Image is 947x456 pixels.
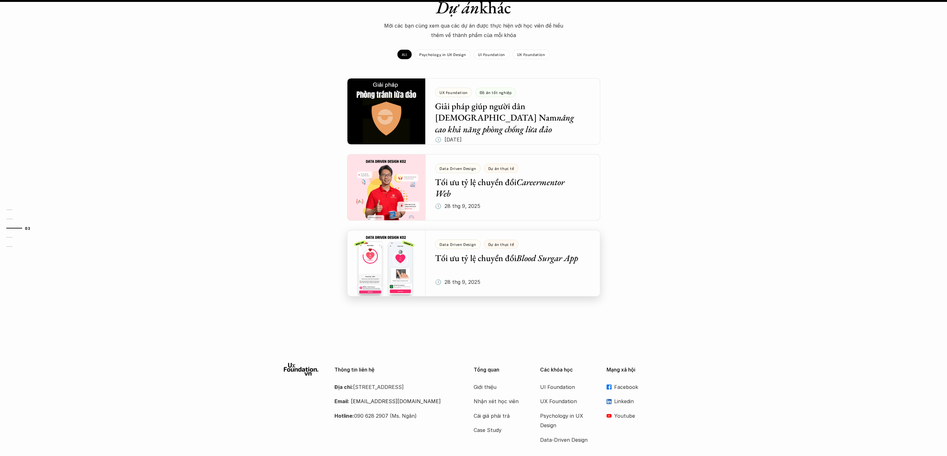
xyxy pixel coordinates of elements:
p: Facebook [614,382,664,392]
a: Giới thiệu [474,382,524,392]
a: Data Driven DesignDự án thực tếTối ưu tỷ lệ chuyển đổiBlood Surgar App🕔 28 thg 9, 2025 [347,230,600,297]
p: UI Foundation [478,52,505,57]
p: Youtube [614,411,664,421]
strong: Địa chỉ: [334,384,353,390]
a: Case Study [474,425,524,435]
a: 03 [6,224,36,232]
a: Nhận xét học viên [474,397,524,406]
a: Data-Driven Design [540,435,591,445]
p: All [402,52,407,57]
a: [EMAIL_ADDRESS][DOMAIN_NAME] [351,398,441,404]
p: Linkedin [614,397,664,406]
p: Psychology in UX Design [419,52,466,57]
p: Mời các bạn cùng xem qua các dự án được thực hiện với học viên để hiểu thêm về thành phẩm của mỗi... [379,21,569,40]
a: UI Foundation [540,382,591,392]
p: Tổng quan [474,367,531,373]
strong: Email: [334,398,349,404]
a: UX FoundationĐồ án tốt nghiệpGiải pháp giúp người dân [DEMOGRAPHIC_DATA] Namnâng cao khả năng phò... [347,78,600,145]
a: Facebook [607,382,664,392]
p: Mạng xã hội [607,367,664,373]
a: Psychology in UX Design [540,411,591,430]
p: Các khóa học [540,367,597,373]
p: Thông tin liên hệ [334,367,458,373]
a: Data Driven DesignDự án thực tếTối ưu tỷ lệ chuyển đổiCareermentor Web🕔 28 thg 9, 2025 [347,154,600,221]
p: [STREET_ADDRESS] [334,382,458,392]
p: 090 628 2907 (Ms. Ngân) [334,411,458,421]
a: Youtube [607,411,664,421]
a: UX Foundation [540,397,591,406]
p: UX Foundation [517,52,545,57]
strong: 03 [25,226,30,230]
strong: Hotline: [334,413,354,419]
a: Linkedin [607,397,664,406]
a: Cái giá phải trả [474,411,524,421]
